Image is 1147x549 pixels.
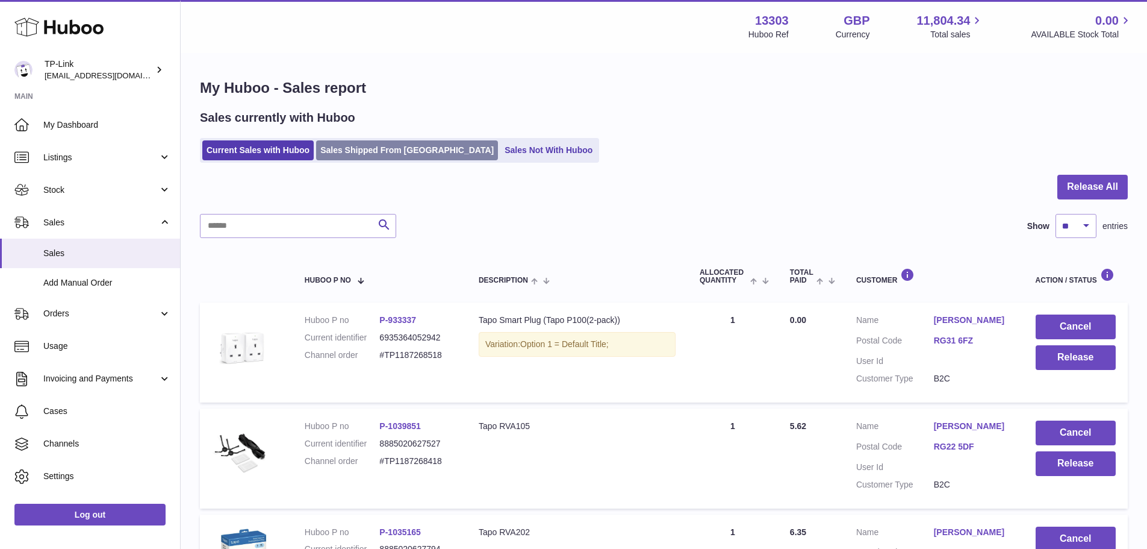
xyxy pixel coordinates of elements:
span: entries [1102,221,1128,232]
span: Orders [43,308,158,319]
a: [PERSON_NAME] [934,315,1012,326]
span: Add Manual Order [43,277,171,289]
button: Release [1036,345,1116,370]
dt: Channel order [305,456,380,467]
img: internalAdmin-13303@internal.huboo.com [14,61,33,79]
td: 1 [688,409,778,509]
a: P-1035165 [379,527,421,537]
dt: Postal Code [856,335,934,350]
dd: #TP1187268418 [379,456,455,467]
dt: Current identifier [305,438,380,450]
span: Invoicing and Payments [43,373,158,384]
a: 11,804.34 Total sales [916,13,984,40]
dt: Huboo P no [305,527,380,538]
a: Sales Shipped From [GEOGRAPHIC_DATA] [316,140,498,160]
dt: Postal Code [856,441,934,456]
dt: Customer Type [856,373,934,384]
button: Cancel [1036,315,1116,339]
div: Huboo Ref [748,29,789,40]
div: Tapo RVA105 [479,421,676,432]
dt: Current identifier [305,332,380,344]
h2: Sales currently with Huboo [200,110,355,126]
label: Show [1027,221,1049,232]
span: 0.00 [1095,13,1119,29]
a: RG22 5DF [934,441,1012,453]
strong: 13303 [755,13,789,29]
a: P-1039851 [379,421,421,431]
span: 6.35 [790,527,806,537]
dd: B2C [934,373,1012,384]
button: Cancel [1036,421,1116,445]
a: [PERSON_NAME] [934,527,1012,538]
span: Description [479,277,528,284]
dt: Channel order [305,350,380,361]
div: Customer [856,268,1012,284]
dd: 8885020627527 [379,438,455,450]
dd: #TP1187268518 [379,350,455,361]
button: Release All [1057,175,1128,199]
span: Sales [43,217,158,228]
dt: User Id [856,462,934,473]
a: Sales Not With Huboo [500,140,597,160]
h1: My Huboo - Sales report [200,78,1128,98]
span: My Dashboard [43,119,171,131]
td: 1 [688,303,778,403]
a: [PERSON_NAME] [934,421,1012,432]
span: 0.00 [790,315,806,325]
span: Cases [43,406,171,417]
div: Tapo RVA202 [479,527,676,538]
a: 0.00 AVAILABLE Stock Total [1031,13,1133,40]
div: Action / Status [1036,268,1116,284]
dt: User Id [856,356,934,367]
a: RG31 6FZ [934,335,1012,347]
dt: Huboo P no [305,315,380,326]
dt: Name [856,421,934,435]
button: Release [1036,451,1116,476]
span: ALLOCATED Quantity [700,269,747,284]
span: Total sales [930,29,984,40]
span: Total paid [790,269,813,284]
div: Variation: [479,332,676,357]
dt: Name [856,527,934,541]
span: Huboo P no [305,277,351,284]
a: Current Sales with Huboo [202,140,314,160]
span: Settings [43,471,171,482]
div: Currency [836,29,870,40]
span: AVAILABLE Stock Total [1031,29,1133,40]
span: Channels [43,438,171,450]
img: 1743498233.jpg [212,421,272,475]
img: Tapo_P100_2pack_1000-1000px__UK__large_1587883115088x_fa54861f-8efc-4898-a8e6-7436161c49a6.jpg [212,315,272,375]
span: Stock [43,184,158,196]
span: 11,804.34 [916,13,970,29]
span: Option 1 = Default Title; [520,339,609,349]
strong: GBP [844,13,869,29]
a: P-933337 [379,315,416,325]
div: Tapo Smart Plug (Tapo P100(2-pack)) [479,315,676,326]
dd: B2C [934,479,1012,491]
span: Usage [43,340,171,352]
span: [EMAIL_ADDRESS][DOMAIN_NAME] [45,71,177,80]
span: Sales [43,248,171,259]
a: Log out [14,504,166,525]
dt: Customer Type [856,479,934,491]
dt: Name [856,315,934,329]
dd: 6935364052942 [379,332,455,344]
span: 5.62 [790,421,806,431]
span: Listings [43,152,158,163]
dt: Huboo P no [305,421,380,432]
div: TP-Link [45,58,153,81]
